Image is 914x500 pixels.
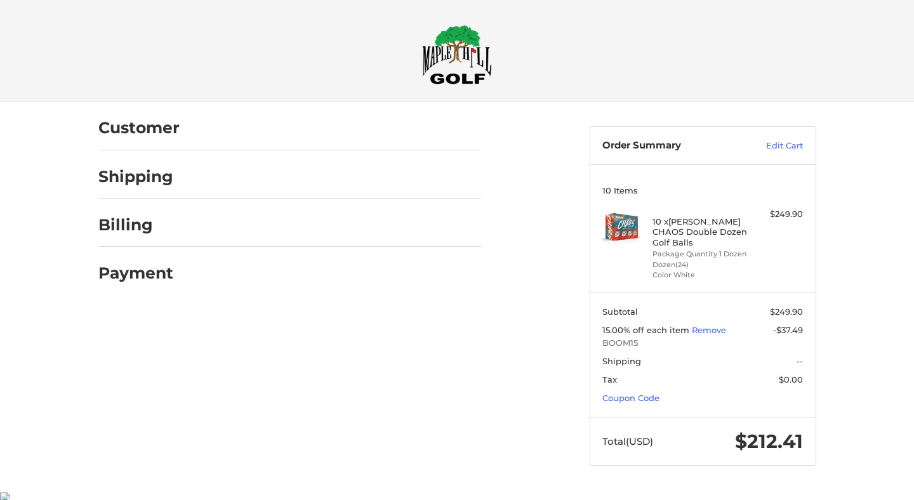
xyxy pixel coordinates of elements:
a: Edit Cart [739,140,803,152]
span: -- [797,356,803,366]
a: Coupon Code [602,393,659,403]
span: Tax [602,374,617,385]
img: Maple Hill Golf [422,25,492,84]
h2: Customer [98,118,180,138]
span: Shipping [602,356,641,366]
span: Total (USD) [602,435,653,447]
span: Subtotal [602,306,638,317]
span: $212.41 [735,430,803,453]
h3: 10 Items [602,185,803,195]
a: Remove [692,325,726,335]
li: Color White [652,270,750,280]
h2: Billing [98,215,173,235]
h2: Shipping [98,167,173,187]
iframe: Google Customer Reviews [809,466,914,500]
div: $249.90 [753,208,803,221]
span: BOOM15 [602,337,803,350]
iframe: Gorgias live chat messenger [13,445,151,487]
span: -$37.49 [773,325,803,335]
h2: Payment [98,263,173,283]
span: $249.90 [770,306,803,317]
span: $0.00 [779,374,803,385]
h3: Order Summary [602,140,739,152]
h4: 10 x [PERSON_NAME] CHAOS Double Dozen Golf Balls [652,216,750,247]
span: 15.00% off each item [602,325,692,335]
li: Package Quantity 1 Dozen Dozen(24) [652,249,750,270]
